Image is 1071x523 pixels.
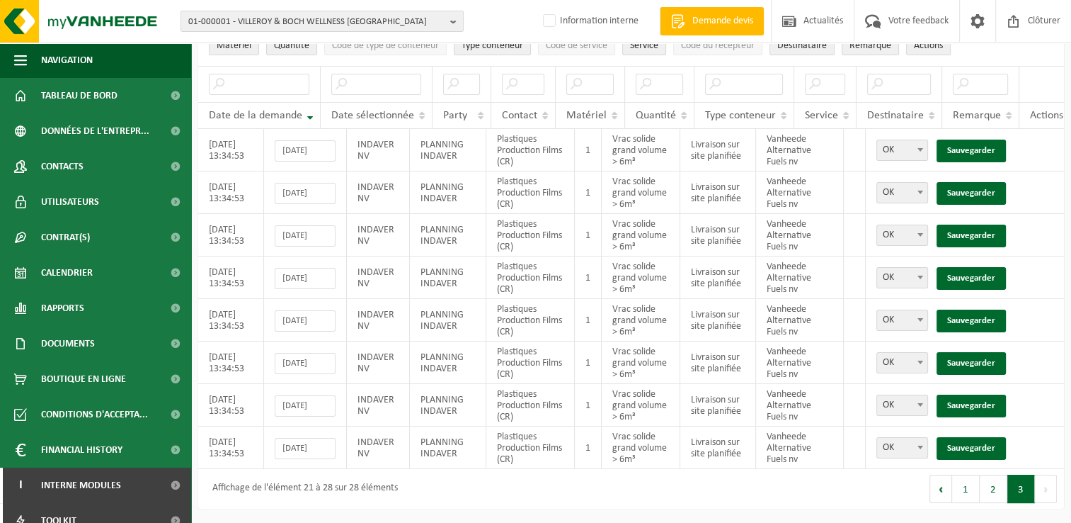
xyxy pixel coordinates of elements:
[575,257,602,299] td: 1
[266,34,317,55] button: QuantitéQuantité: Activate to sort
[680,427,756,469] td: Livraison sur site planifiée
[546,40,607,51] span: Code de service
[680,342,756,384] td: Livraison sur site planifiée
[41,326,95,361] span: Documents
[602,384,680,427] td: Vrac solide grand volume > 6m³
[538,34,615,55] button: Code de serviceCode de service: Activate to sort
[486,214,575,257] td: Plastiques Production Films (CR)
[630,40,658,51] span: Service
[410,299,486,342] td: PLANNING INDAVER
[937,182,1006,205] a: Sauvegarder
[622,34,666,55] button: ServiceService: Activate to sort
[937,310,1006,332] a: Sauvegarder
[347,171,410,214] td: INDAVER NV
[198,214,264,257] td: [DATE] 13:34:53
[410,214,486,257] td: PLANNING INDAVER
[486,384,575,427] td: Plastiques Production Films (CR)
[877,183,927,203] span: OK
[347,257,410,299] td: INDAVER NV
[680,384,756,427] td: Livraison sur site planifiée
[324,34,447,55] button: Code de type de conteneurCode de type de conteneur: Activate to sort
[937,352,1006,375] a: Sauvegarder
[41,468,121,503] span: Interne modules
[602,427,680,469] td: Vrac solide grand volume > 6m³
[952,475,980,503] button: 1
[769,34,835,55] button: DestinataireDestinataire : Activate to sort
[347,342,410,384] td: INDAVER NV
[756,342,844,384] td: Vanheede Alternative Fuels nv
[756,427,844,469] td: Vanheede Alternative Fuels nv
[198,342,264,384] td: [DATE] 13:34:53
[937,140,1006,162] a: Sauvegarder
[602,214,680,257] td: Vrac solide grand volume > 6m³
[937,225,1006,247] a: Sauvegarder
[410,257,486,299] td: PLANNING INDAVER
[410,342,486,384] td: PLANNING INDAVER
[486,257,575,299] td: Plastiques Production Films (CR)
[877,310,927,330] span: OK
[198,129,264,171] td: [DATE] 13:34:53
[198,257,264,299] td: [DATE] 13:34:53
[877,353,927,373] span: OK
[602,129,680,171] td: Vrac solide grand volume > 6m³
[347,129,410,171] td: INDAVER NV
[849,40,891,51] span: Remarque
[680,171,756,214] td: Livraison sur site planifiée
[217,40,251,51] span: Matériel
[41,361,126,397] span: Boutique en ligne
[805,110,838,121] span: Service
[680,257,756,299] td: Livraison sur site planifiée
[209,110,302,121] span: Date de la demande
[575,171,602,214] td: 1
[41,113,149,149] span: Données de l'entrepr...
[575,299,602,342] td: 1
[877,140,927,160] span: OK
[454,34,531,55] button: Type conteneurType conteneur: Activate to sort
[410,171,486,214] td: PLANNING INDAVER
[347,384,410,427] td: INDAVER NV
[980,475,1007,503] button: 2
[876,437,928,459] span: OK
[209,34,259,55] button: MatérielMatériel: Activate to sort
[953,110,1001,121] span: Remarque
[486,129,575,171] td: Plastiques Production Films (CR)
[842,34,899,55] button: RemarqueRemarque: Activate to sort
[756,299,844,342] td: Vanheede Alternative Fuels nv
[680,214,756,257] td: Livraison sur site planifiée
[205,476,398,502] div: Affichage de l'élément 21 à 28 sur 28 éléments
[705,110,776,121] span: Type conteneur
[575,214,602,257] td: 1
[575,342,602,384] td: 1
[756,214,844,257] td: Vanheede Alternative Fuels nv
[188,11,445,33] span: 01-000001 - VILLEROY & BOCH WELLNESS [GEOGRAPHIC_DATA]
[347,214,410,257] td: INDAVER NV
[198,427,264,469] td: [DATE] 13:34:53
[540,11,638,32] label: Information interne
[877,225,927,245] span: OK
[575,427,602,469] td: 1
[41,43,93,78] span: Navigation
[41,397,148,432] span: Conditions d'accepta...
[867,110,924,121] span: Destinataire
[914,40,943,51] span: Actions
[937,267,1006,290] a: Sauvegarder
[602,299,680,342] td: Vrac solide grand volume > 6m³
[347,299,410,342] td: INDAVER NV
[575,129,602,171] td: 1
[462,40,523,51] span: Type conteneur
[502,110,537,121] span: Contact
[877,268,927,288] span: OK
[198,384,264,427] td: [DATE] 13:34:53
[332,40,439,51] span: Code de type de conteneur
[876,140,928,161] span: OK
[602,342,680,384] td: Vrac solide grand volume > 6m³
[198,171,264,214] td: [DATE] 13:34:53
[486,299,575,342] td: Plastiques Production Films (CR)
[937,437,1006,460] a: Sauvegarder
[41,291,84,326] span: Rapports
[756,384,844,427] td: Vanheede Alternative Fuels nv
[680,129,756,171] td: Livraison sur site planifiée
[876,352,928,373] span: OK
[41,78,118,113] span: Tableau de bord
[1035,475,1057,503] button: Next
